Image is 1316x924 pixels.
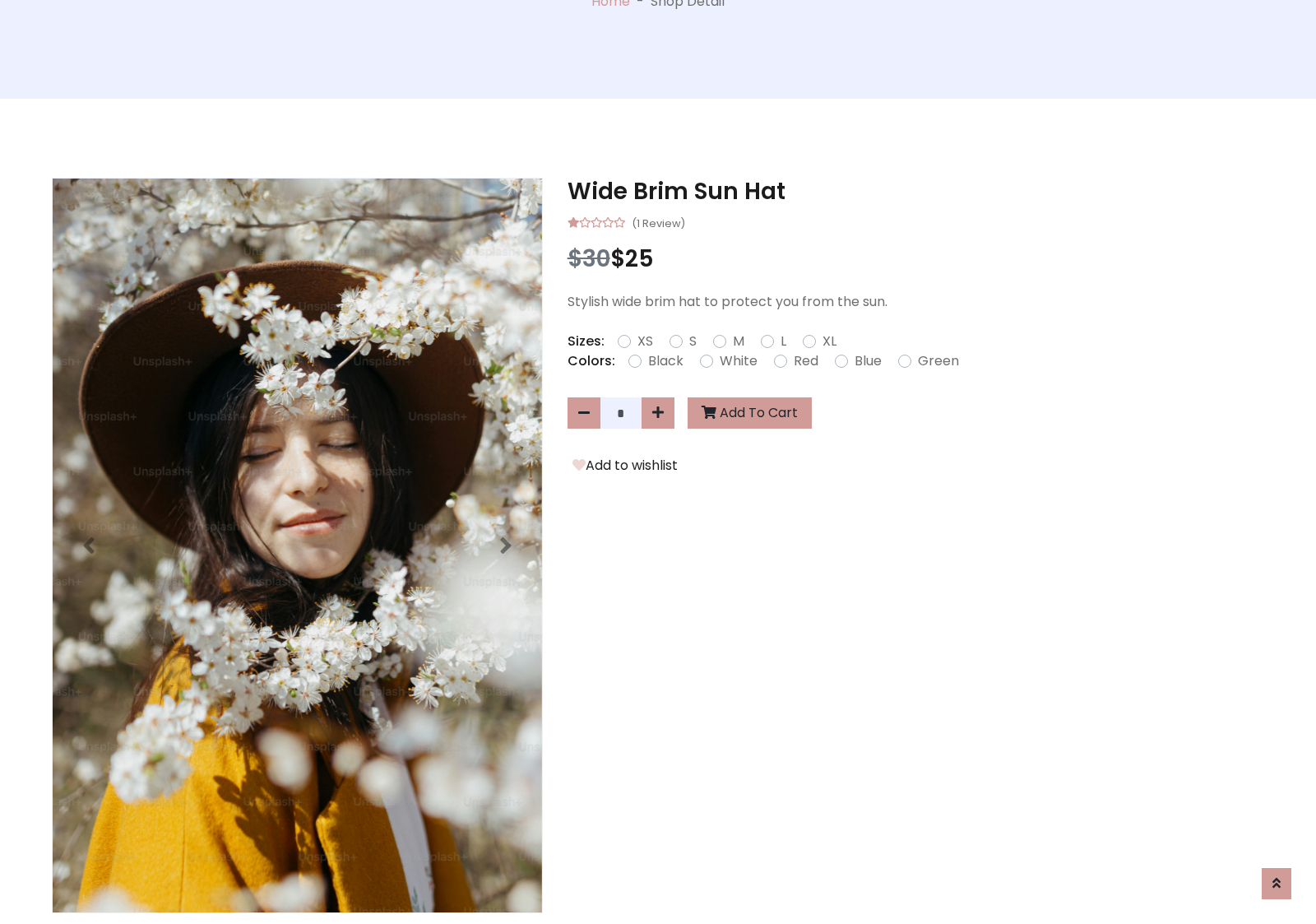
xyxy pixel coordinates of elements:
[733,332,744,351] label: M
[568,243,610,275] span: $30
[781,332,786,351] label: L
[855,351,882,371] label: Blue
[568,245,1264,273] h3: $
[648,351,683,371] label: Black
[637,332,653,351] label: XS
[822,332,836,351] label: XL
[689,332,697,351] label: S
[688,397,812,429] button: Add To Cart
[918,351,959,371] label: Green
[568,351,615,371] p: Colors:
[632,212,685,232] small: (1 Review)
[720,351,758,371] label: White
[53,179,542,912] img: Image
[794,351,818,371] label: Red
[568,455,683,476] button: Add to wishlist
[625,243,654,275] span: 25
[568,292,1264,312] p: Stylish wide brim hat to protect you from the sun.
[568,332,605,351] p: Sizes:
[568,178,1264,206] h3: Wide Brim Sun Hat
